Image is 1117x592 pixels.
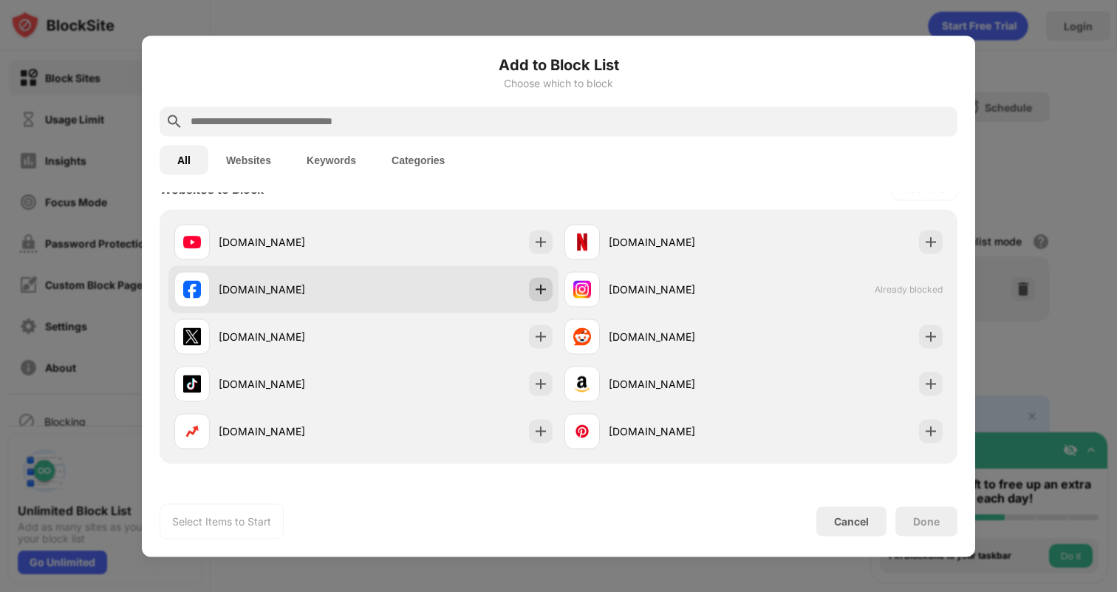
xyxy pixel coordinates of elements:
[609,282,754,297] div: [DOMAIN_NAME]
[219,329,363,344] div: [DOMAIN_NAME]
[219,423,363,439] div: [DOMAIN_NAME]
[219,376,363,392] div: [DOMAIN_NAME]
[172,514,271,528] div: Select Items to Start
[609,376,754,392] div: [DOMAIN_NAME]
[875,284,943,295] span: Already blocked
[183,280,201,298] img: favicons
[834,515,869,528] div: Cancel
[609,329,754,344] div: [DOMAIN_NAME]
[609,234,754,250] div: [DOMAIN_NAME]
[165,112,183,130] img: search.svg
[289,145,374,174] button: Keywords
[573,280,591,298] img: favicons
[573,375,591,392] img: favicons
[573,327,591,345] img: favicons
[219,282,363,297] div: [DOMAIN_NAME]
[183,327,201,345] img: favicons
[573,422,591,440] img: favicons
[183,422,201,440] img: favicons
[913,515,940,527] div: Done
[160,53,957,75] h6: Add to Block List
[219,234,363,250] div: [DOMAIN_NAME]
[160,145,208,174] button: All
[183,375,201,392] img: favicons
[183,233,201,251] img: favicons
[374,145,462,174] button: Categories
[160,77,957,89] div: Choose which to block
[609,423,754,439] div: [DOMAIN_NAME]
[573,233,591,251] img: favicons
[208,145,289,174] button: Websites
